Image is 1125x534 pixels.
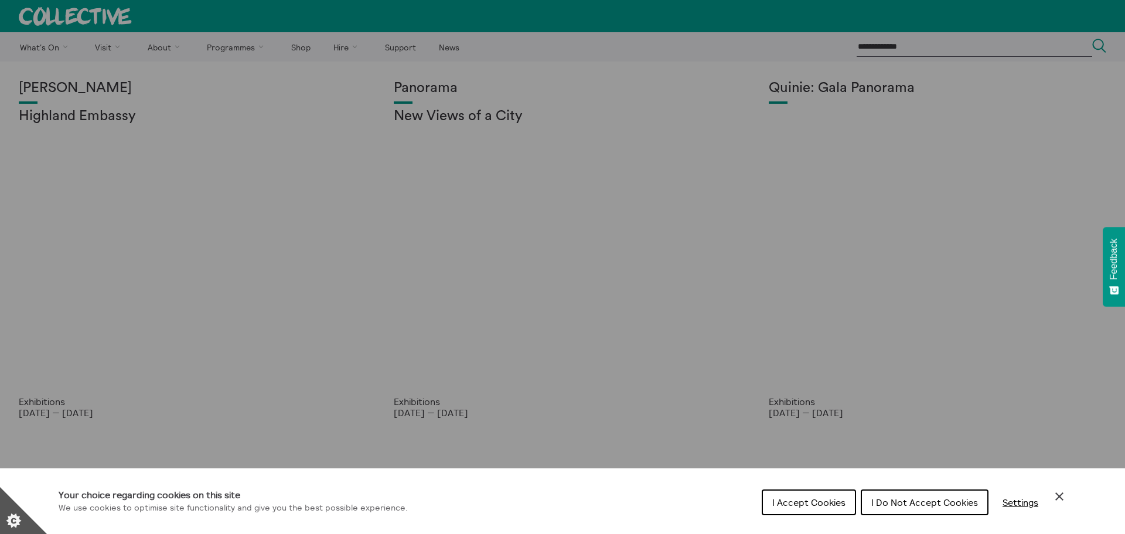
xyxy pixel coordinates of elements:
[59,502,408,515] p: We use cookies to optimise site functionality and give you the best possible experience.
[1003,496,1038,508] span: Settings
[59,488,408,502] h1: Your choice regarding cookies on this site
[772,496,846,508] span: I Accept Cookies
[1109,239,1119,280] span: Feedback
[762,489,856,515] button: I Accept Cookies
[1103,227,1125,307] button: Feedback - Show survey
[871,496,978,508] span: I Do Not Accept Cookies
[861,489,988,515] button: I Do Not Accept Cookies
[993,491,1048,514] button: Settings
[1052,489,1066,504] button: Close Cookie Control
